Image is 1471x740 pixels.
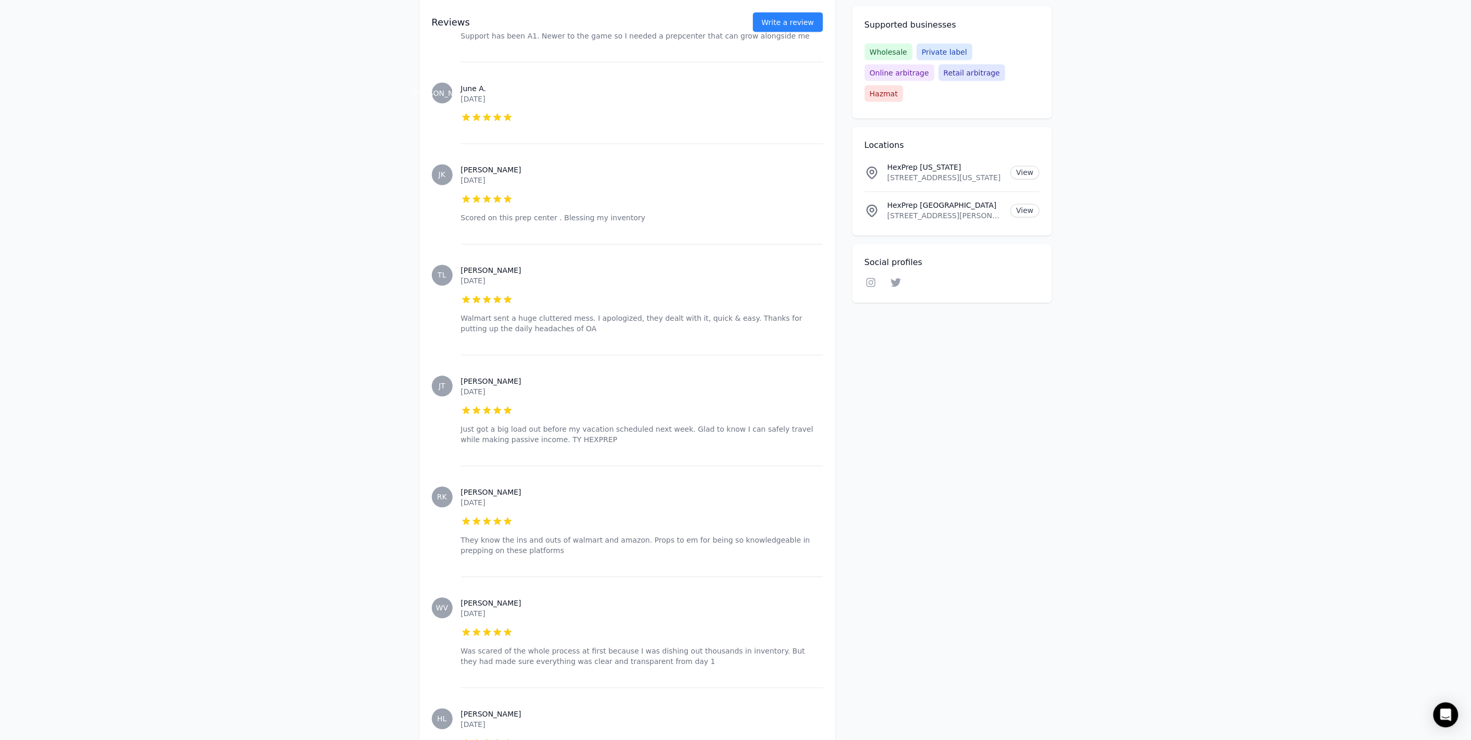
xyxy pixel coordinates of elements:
[461,165,823,175] h3: [PERSON_NAME]
[1010,166,1039,180] a: View
[437,494,447,501] span: RK
[461,424,823,445] p: Just got a big load out before my vacation scheduled next week. Glad to know I can safely travel ...
[888,211,1003,221] p: [STREET_ADDRESS][PERSON_NAME][US_STATE]
[461,487,823,498] h3: [PERSON_NAME]
[461,177,485,185] time: [DATE]
[432,15,720,30] h2: Reviews
[461,388,485,396] time: [DATE]
[753,12,823,32] button: Write a review
[461,213,823,223] p: Scored on this prep center . Blessing my inventory
[888,162,1003,173] p: HexPrep [US_STATE]
[461,646,823,667] p: Was scared of the whole process at first because I was dishing out thousands in inventory. But th...
[461,266,823,276] h3: [PERSON_NAME]
[461,535,823,556] p: They know the ins and outs of walmart and amazon. Props to em for being so knowledgeable in prepp...
[437,716,446,723] span: HL
[939,65,1005,81] span: Retail arbitrage
[461,277,485,285] time: [DATE]
[865,85,903,102] span: Hazmat
[865,65,935,81] span: Online arbitrage
[461,95,485,103] time: [DATE]
[461,709,823,720] h3: [PERSON_NAME]
[865,19,1040,31] h2: Supported businesses
[438,272,446,279] span: TL
[461,610,485,618] time: [DATE]
[461,83,823,94] h3: June A.
[461,721,485,729] time: [DATE]
[436,605,448,612] span: WV
[412,90,472,97] span: [PERSON_NAME]
[1434,703,1459,728] div: Open Intercom Messenger
[461,377,823,387] h3: [PERSON_NAME]
[917,44,973,60] span: Private label
[1010,204,1039,218] a: View
[461,31,823,41] p: Support has been A1. Newer to the game so I needed a prepcenter that can grow alongside me
[461,499,485,507] time: [DATE]
[461,313,823,334] p: Walmart sent a huge cluttered mess. I apologized, they dealt with it, quick & easy. Thanks for pu...
[461,598,823,609] h3: [PERSON_NAME]
[888,173,1003,183] p: [STREET_ADDRESS][US_STATE]
[439,383,445,390] span: JT
[865,44,913,60] span: Wholesale
[865,140,1040,152] h2: Locations
[439,171,445,179] span: JK
[865,257,1040,269] h2: Social profiles
[888,200,1003,211] p: HexPrep [GEOGRAPHIC_DATA]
